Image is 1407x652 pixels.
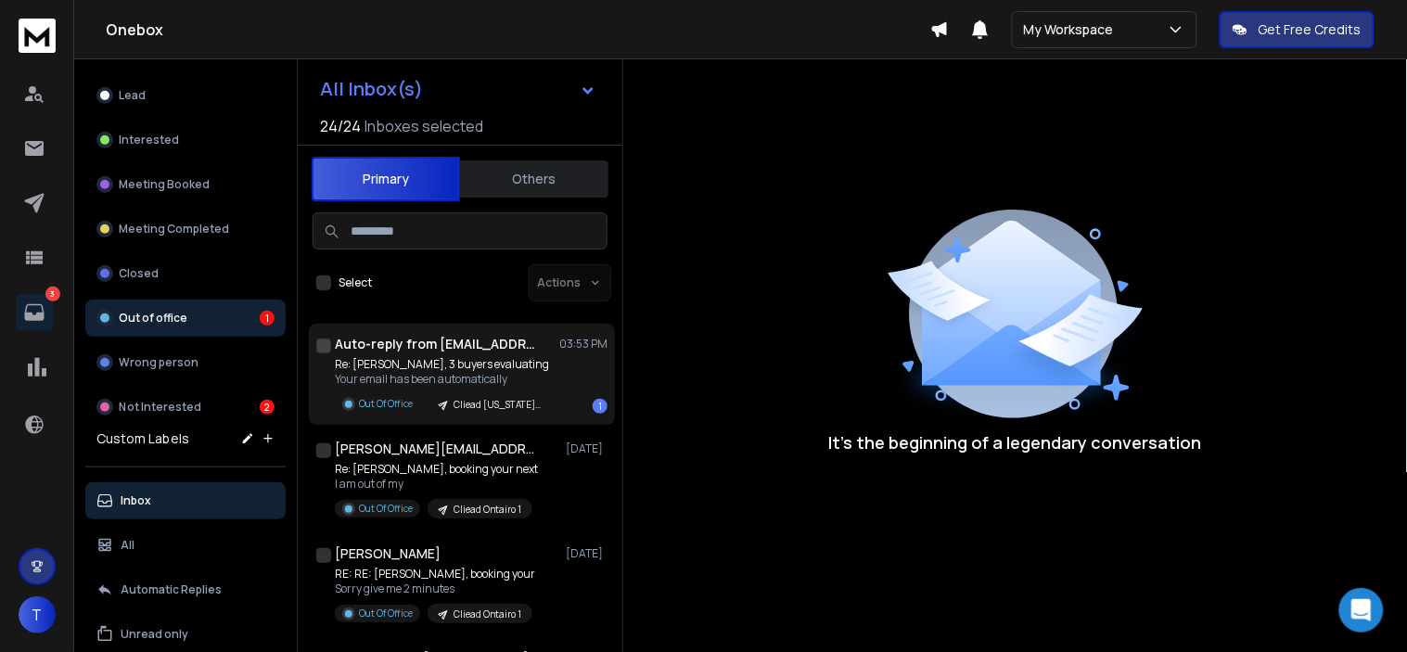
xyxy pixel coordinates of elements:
[1024,20,1121,39] p: My Workspace
[119,133,179,147] p: Interested
[96,429,189,448] h3: Custom Labels
[1220,11,1375,48] button: Get Free Credits
[335,477,538,492] p: I am out of my
[16,294,53,331] a: 3
[121,582,222,597] p: Automatic Replies
[85,389,286,426] button: Not Interested2
[119,355,198,370] p: Wrong person
[335,462,538,477] p: Re: [PERSON_NAME], booking your next
[85,166,286,203] button: Meeting Booked
[85,300,286,337] button: Out of office1
[335,440,539,458] h1: [PERSON_NAME][EMAIL_ADDRESS][DOMAIN_NAME]
[359,397,413,411] p: Out Of Office
[121,538,134,553] p: All
[85,344,286,381] button: Wrong person
[19,19,56,53] img: logo
[119,266,159,281] p: Closed
[260,400,275,415] div: 2
[829,429,1202,455] p: It’s the beginning of a legendary conversation
[335,582,535,596] p: Sorry give me 2 minutes
[119,222,229,237] p: Meeting Completed
[85,121,286,159] button: Interested
[19,596,56,633] button: T
[335,372,554,387] p: Your email has been automatically
[119,177,210,192] p: Meeting Booked
[85,571,286,608] button: Automatic Replies
[320,115,361,137] span: 24 / 24
[454,398,543,412] p: Cliead [US_STATE]/ [GEOGRAPHIC_DATA] [GEOGRAPHIC_DATA]
[121,627,188,642] p: Unread only
[593,399,608,414] div: 1
[85,482,286,519] button: Inbox
[119,88,146,103] p: Lead
[85,211,286,248] button: Meeting Completed
[339,275,372,290] label: Select
[335,335,539,353] h1: Auto-reply from [EMAIL_ADDRESS][DOMAIN_NAME]
[335,357,554,372] p: Re: [PERSON_NAME], 3 buyers evaluating
[460,159,608,199] button: Others
[335,567,535,582] p: RE: RE: [PERSON_NAME], booking your
[1339,588,1384,633] div: Open Intercom Messenger
[365,115,483,137] h3: Inboxes selected
[566,546,608,561] p: [DATE]
[85,527,286,564] button: All
[312,157,460,201] button: Primary
[85,255,286,292] button: Closed
[305,70,611,108] button: All Inbox(s)
[1259,20,1362,39] p: Get Free Credits
[85,77,286,114] button: Lead
[359,607,413,620] p: Out Of Office
[119,311,187,326] p: Out of office
[566,441,608,456] p: [DATE]
[106,19,930,41] h1: Onebox
[121,493,151,508] p: Inbox
[359,502,413,516] p: Out Of Office
[320,80,423,98] h1: All Inbox(s)
[260,311,275,326] div: 1
[559,337,608,352] p: 03:53 PM
[454,607,521,621] p: Cliead Ontairo 1
[119,400,201,415] p: Not Interested
[335,544,441,563] h1: [PERSON_NAME]
[45,287,60,301] p: 3
[454,503,521,517] p: Cliead Ontairo 1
